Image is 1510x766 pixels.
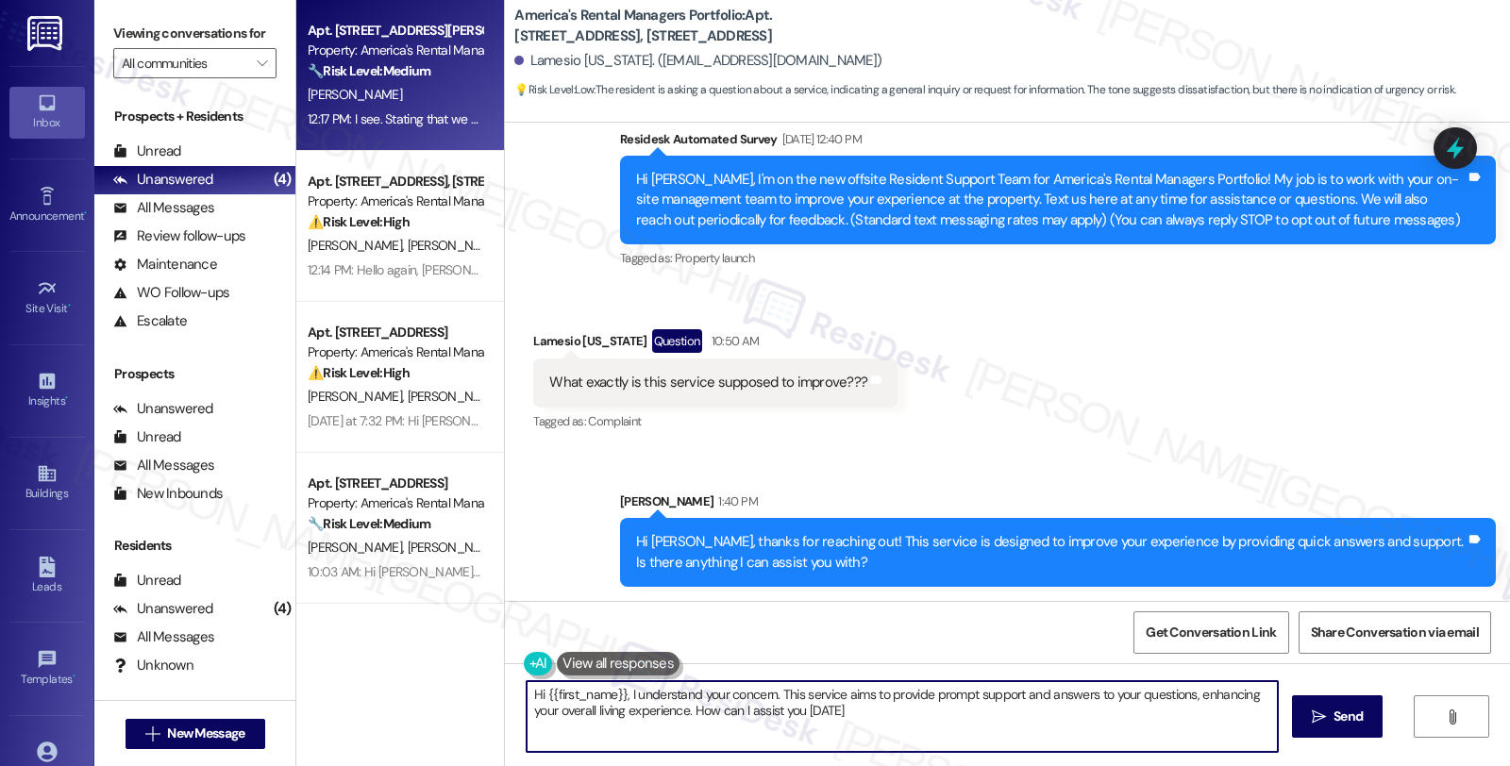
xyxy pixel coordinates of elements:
div: Apt. [STREET_ADDRESS] [308,323,482,342]
span: Complaint [588,413,641,429]
strong: 🔧 Risk Level: Medium [308,62,430,79]
button: Send [1292,695,1384,738]
a: Leads [9,551,85,602]
div: 10:03 AM: Hi [PERSON_NAME], the maintenance team may need access to your unit if necessary. [308,563,839,580]
div: Apt. [STREET_ADDRESS] [308,474,482,493]
div: Lamesio [US_STATE] [533,329,898,359]
a: Insights • [9,365,85,416]
div: What exactly is this service supposed to improve??? [549,373,867,392]
div: Unread [113,142,181,161]
strong: ⚠️ Risk Level: High [308,364,410,381]
span: Get Conversation Link [1146,623,1276,642]
strong: ⚠️ Risk Level: High [308,213,410,230]
button: Get Conversation Link [1133,611,1288,654]
a: Inbox [9,87,85,138]
span: [PERSON_NAME] [308,86,402,103]
div: Question [652,329,702,353]
div: Review follow-ups [113,226,245,246]
div: (4) [269,594,296,624]
span: • [84,207,87,220]
div: Unanswered [113,170,213,190]
div: Residents [94,536,295,556]
div: 10:50 AM [707,331,760,351]
div: Prospects + Residents [94,107,295,126]
span: : The resident is asking a question about a service, indicating a general inquiry or request for ... [514,80,1455,100]
span: [PERSON_NAME] [308,237,408,254]
span: Share Conversation via email [1311,623,1479,642]
div: New Inbounds [113,484,223,504]
i:  [1312,709,1326,724]
span: • [65,391,68,405]
span: Property launch [675,250,754,266]
div: Prospects [94,364,295,384]
i:  [145,726,159,741]
a: Site Visit • [9,273,85,324]
div: Unknown [113,656,193,675]
div: (4) [269,165,296,194]
div: Apt. [STREET_ADDRESS][PERSON_NAME][PERSON_NAME] [308,21,482,41]
a: Templates • [9,643,85,694]
div: Property: America's Rental Managers Portfolio [308,342,482,362]
span: Send [1334,707,1363,726]
span: New Message [167,724,244,743]
div: Hi [PERSON_NAME], thanks for reaching out! This service is designed to improve your experience by... [636,532,1466,573]
div: All Messages [113,198,214,218]
div: Lamesio [US_STATE]. ([EMAIL_ADDRESS][DOMAIN_NAME]) [514,51,881,71]
i:  [1445,709,1459,724]
div: Apt. [STREET_ADDRESS], [STREET_ADDRESS] [308,172,482,191]
div: Property: America's Rental Managers Portfolio [308,191,482,211]
div: Maintenance [113,255,217,275]
a: Buildings [9,458,85,508]
span: [PERSON_NAME] [408,237,502,254]
div: Unanswered [113,399,213,419]
button: Share Conversation via email [1299,611,1491,654]
div: 1:40 PM [713,491,757,511]
strong: 🔧 Risk Level: Medium [308,515,430,532]
strong: 💡 Risk Level: Low [514,82,594,97]
span: [PERSON_NAME] [308,539,408,556]
div: [PERSON_NAME] [620,491,1496,518]
button: New Message [126,719,265,749]
div: Residesk Automated Survey [620,129,1496,156]
span: • [73,670,75,683]
div: Hi [PERSON_NAME], I'm on the new offsite Resident Support Team for America's Rental Managers Port... [636,170,1466,230]
span: [PERSON_NAME] [408,539,502,556]
div: Unread [113,571,181,591]
div: All Messages [113,627,214,647]
span: [PERSON_NAME] [308,388,408,405]
div: Unread [113,427,181,447]
b: America's Rental Managers Portfolio: Apt. [STREET_ADDRESS], [STREET_ADDRESS] [514,6,892,46]
div: WO Follow-ups [113,283,229,303]
div: Property: America's Rental Managers Portfolio [308,41,482,60]
i:  [257,56,267,71]
div: Escalate [113,311,187,331]
img: ResiDesk Logo [27,16,66,51]
input: All communities [122,48,246,78]
div: Tagged as: [620,244,1496,272]
span: [PERSON_NAME] [408,388,502,405]
div: Tagged as: [533,408,898,435]
span: • [68,299,71,312]
label: Viewing conversations for [113,19,277,48]
textarea: To enrich screen reader interactions, please activate Accessibility in Grammarly extension settings [527,681,1278,752]
div: Unanswered [113,599,213,619]
div: All Messages [113,456,214,475]
div: Property: America's Rental Managers Portfolio [308,493,482,513]
div: [DATE] 12:40 PM [778,129,862,149]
